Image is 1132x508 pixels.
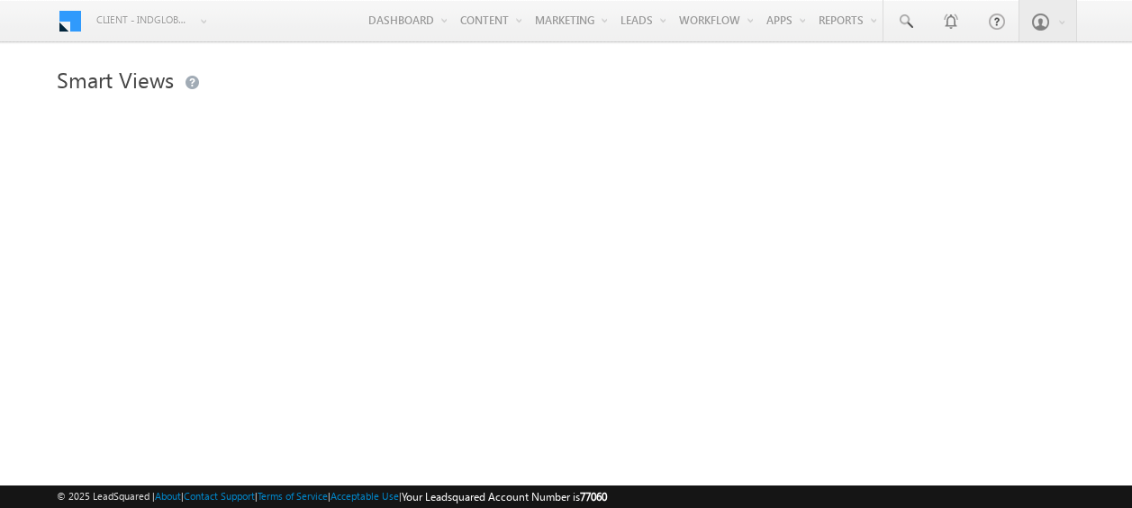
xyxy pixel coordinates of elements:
[402,490,607,503] span: Your Leadsquared Account Number is
[57,488,607,505] span: © 2025 LeadSquared | | | | |
[331,490,399,502] a: Acceptable Use
[96,11,191,29] span: Client - indglobal1 (77060)
[184,490,255,502] a: Contact Support
[57,65,174,94] span: Smart Views
[580,490,607,503] span: 77060
[258,490,328,502] a: Terms of Service
[155,490,181,502] a: About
